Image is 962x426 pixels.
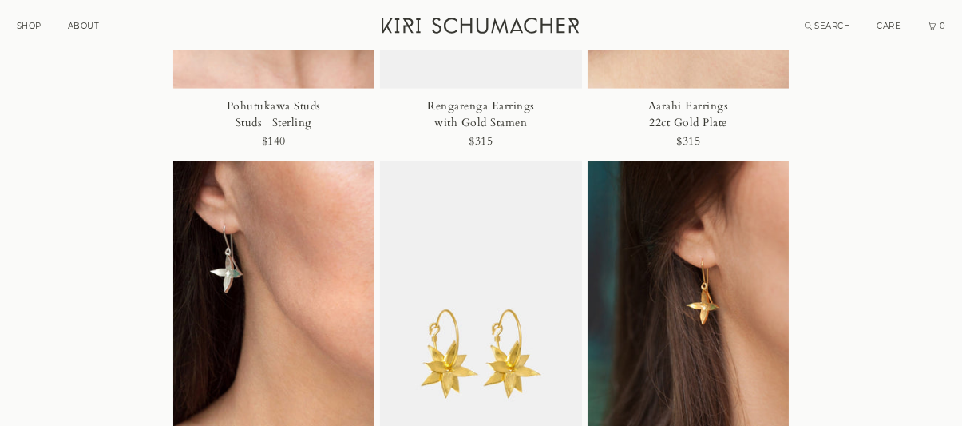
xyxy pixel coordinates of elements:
div: Pohutukawa Studs Studs | Sterling [209,98,338,131]
div: $315 [469,131,493,153]
a: CARE [877,21,901,31]
div: Rengarenga Earrings with Gold Stamen [417,98,546,131]
div: $315 [676,131,700,153]
a: ABOUT [68,21,100,31]
span: 0 [938,21,946,31]
a: Search [805,21,851,31]
div: $140 [262,131,286,153]
a: SHOP [17,21,42,31]
div: Aarahi Earrings 22ct Gold Plate [624,98,753,131]
a: Kiri Schumacher Home [372,8,592,48]
span: SEARCH [815,21,851,31]
a: Cart [928,21,947,31]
